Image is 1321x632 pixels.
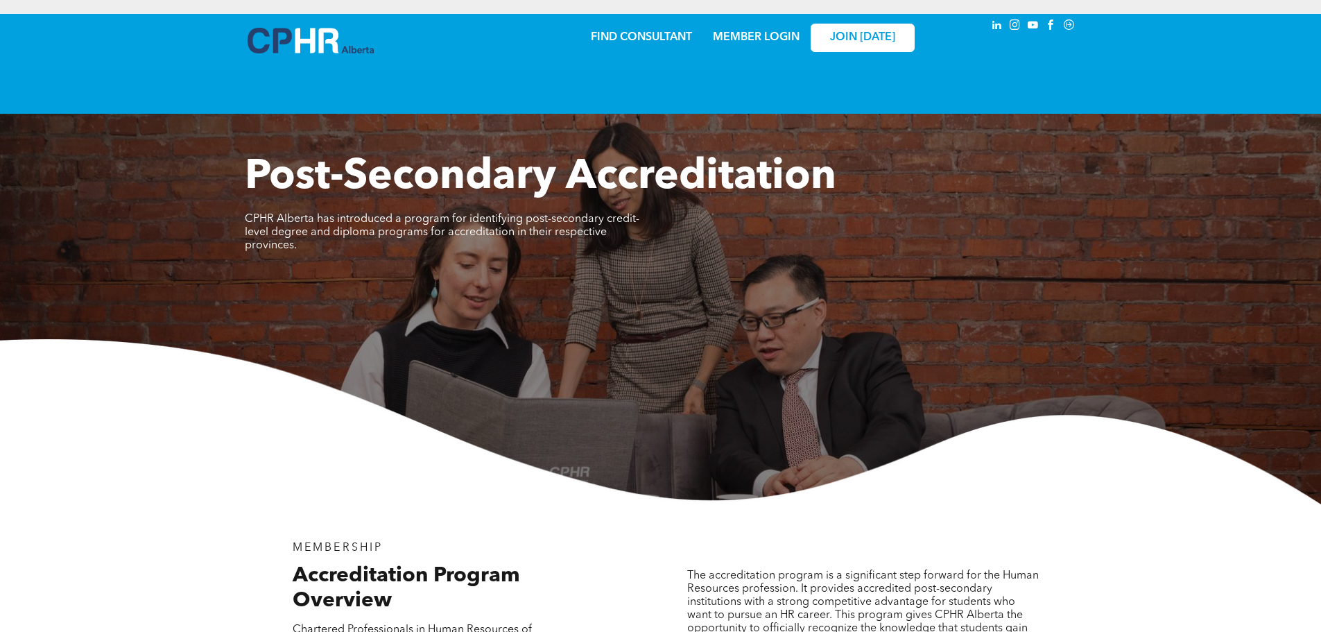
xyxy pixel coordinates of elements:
a: instagram [1008,17,1023,36]
span: MEMBERSHIP [293,543,383,554]
a: linkedin [990,17,1005,36]
span: Post-Secondary Accreditation [245,157,836,198]
span: JOIN [DATE] [830,31,895,44]
a: youtube [1026,17,1041,36]
span: Accreditation Program Overview [293,565,520,611]
img: A blue and white logo for cp alberta [248,28,374,53]
span: CPHR Alberta has introduced a program for identifying post-secondary credit-level degree and dipl... [245,214,639,251]
a: Social network [1062,17,1077,36]
a: facebook [1044,17,1059,36]
a: FIND CONSULTANT [591,32,692,43]
a: JOIN [DATE] [811,24,915,52]
a: MEMBER LOGIN [713,32,800,43]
